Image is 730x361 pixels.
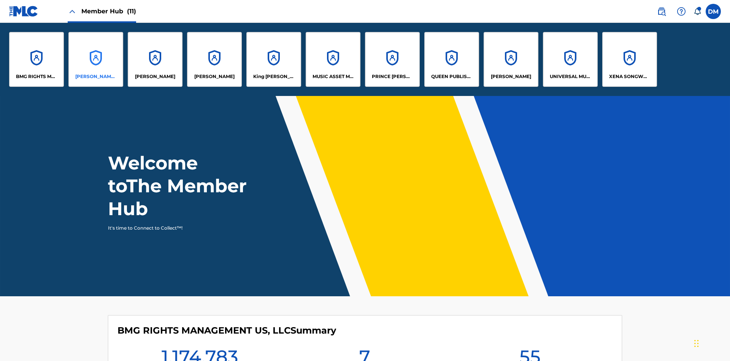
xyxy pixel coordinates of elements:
a: AccountsXENA SONGWRITER [602,32,657,87]
div: Drag [694,332,699,355]
p: XENA SONGWRITER [609,73,651,80]
a: Accounts[PERSON_NAME] SONGWRITER [68,32,123,87]
p: QUEEN PUBLISHA [431,73,473,80]
p: It's time to Connect to Collect™! [108,225,240,232]
a: Accounts[PERSON_NAME] [187,32,242,87]
p: King McTesterson [253,73,295,80]
a: AccountsMUSIC ASSET MANAGEMENT (MAM) [306,32,360,87]
a: Accounts[PERSON_NAME] [484,32,538,87]
p: BMG RIGHTS MANAGEMENT US, LLC [16,73,57,80]
p: PRINCE MCTESTERSON [372,73,413,80]
h1: Welcome to The Member Hub [108,152,250,220]
iframe: Chat Widget [692,324,730,361]
span: Member Hub [81,7,136,16]
p: RONALD MCTESTERSON [491,73,531,80]
img: search [657,7,666,16]
img: help [677,7,686,16]
p: CLEO SONGWRITER [75,73,117,80]
p: ELVIS COSTELLO [135,73,175,80]
a: AccountsPRINCE [PERSON_NAME] [365,32,420,87]
p: UNIVERSAL MUSIC PUB GROUP [550,73,591,80]
a: Public Search [654,4,669,19]
span: (11) [127,8,136,15]
div: Notifications [693,8,701,15]
a: AccountsBMG RIGHTS MANAGEMENT US, LLC [9,32,64,87]
img: Close [68,7,77,16]
a: Accounts[PERSON_NAME] [128,32,182,87]
p: MUSIC ASSET MANAGEMENT (MAM) [313,73,354,80]
div: User Menu [706,4,721,19]
a: AccountsKing [PERSON_NAME] [246,32,301,87]
a: AccountsUNIVERSAL MUSIC PUB GROUP [543,32,598,87]
a: AccountsQUEEN PUBLISHA [424,32,479,87]
img: MLC Logo [9,6,38,17]
div: Help [674,4,689,19]
h4: BMG RIGHTS MANAGEMENT US, LLC [117,325,336,336]
p: EYAMA MCSINGER [194,73,235,80]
